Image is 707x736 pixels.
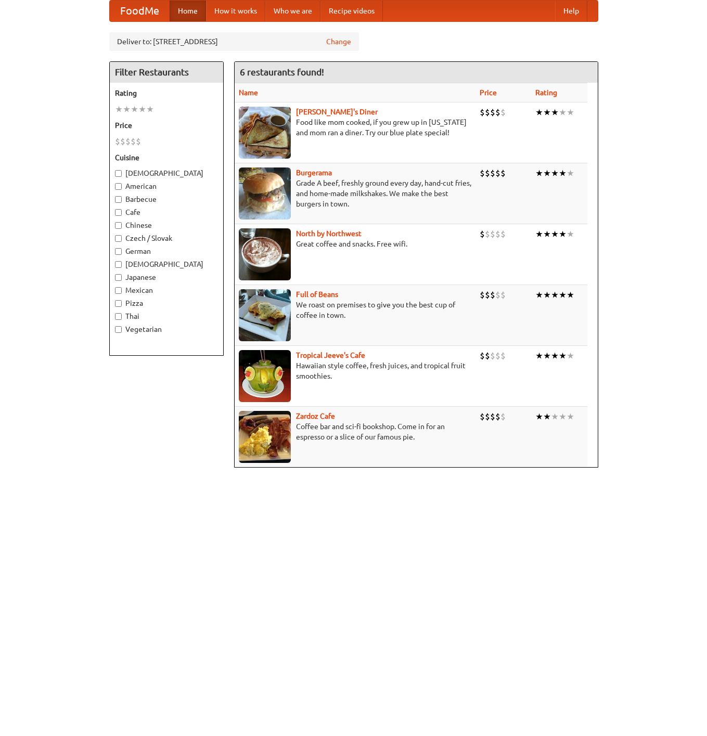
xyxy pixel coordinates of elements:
[543,167,551,179] li: ★
[490,228,495,240] li: $
[543,289,551,301] li: ★
[109,32,359,51] div: Deliver to: [STREET_ADDRESS]
[480,411,485,422] li: $
[239,239,471,249] p: Great coffee and snacks. Free wifi.
[535,228,543,240] li: ★
[239,88,258,97] a: Name
[115,88,218,98] h5: Rating
[296,412,335,420] a: Zardoz Cafe
[535,107,543,118] li: ★
[239,107,291,159] img: sallys.jpg
[296,351,365,359] a: Tropical Jeeve's Cafe
[296,290,338,299] a: Full of Beans
[480,107,485,118] li: $
[480,88,497,97] a: Price
[115,168,218,178] label: [DEMOGRAPHIC_DATA]
[115,136,120,147] li: $
[115,170,122,177] input: [DEMOGRAPHIC_DATA]
[239,178,471,209] p: Grade A beef, freshly ground every day, hand-cut fries, and home-made milkshakes. We make the bes...
[115,183,122,190] input: American
[296,169,332,177] a: Burgerama
[480,228,485,240] li: $
[115,246,218,256] label: German
[490,350,495,361] li: $
[559,411,567,422] li: ★
[485,289,490,301] li: $
[500,289,506,301] li: $
[239,228,291,280] img: north.jpg
[115,324,218,334] label: Vegetarian
[170,1,206,21] a: Home
[115,272,218,282] label: Japanese
[115,274,122,281] input: Japanese
[239,350,291,402] img: jeeves.jpg
[115,298,218,308] label: Pizza
[490,107,495,118] li: $
[485,107,490,118] li: $
[115,287,122,294] input: Mexican
[239,360,471,381] p: Hawaiian style coffee, fresh juices, and tropical fruit smoothies.
[500,411,506,422] li: $
[559,228,567,240] li: ★
[551,289,559,301] li: ★
[115,235,122,242] input: Czech / Slovak
[110,62,223,83] h4: Filter Restaurants
[239,300,471,320] p: We roast on premises to give you the best cup of coffee in town.
[115,311,218,321] label: Thai
[495,228,500,240] li: $
[206,1,265,21] a: How it works
[131,136,136,147] li: $
[480,167,485,179] li: $
[495,167,500,179] li: $
[115,209,122,216] input: Cafe
[239,289,291,341] img: beans.jpg
[125,136,131,147] li: $
[559,167,567,179] li: ★
[131,104,138,115] li: ★
[480,350,485,361] li: $
[559,107,567,118] li: ★
[567,289,574,301] li: ★
[551,350,559,361] li: ★
[495,411,500,422] li: $
[485,167,490,179] li: $
[495,350,500,361] li: $
[296,229,362,238] a: North by Northwest
[115,313,122,320] input: Thai
[567,350,574,361] li: ★
[146,104,154,115] li: ★
[495,289,500,301] li: $
[543,411,551,422] li: ★
[115,120,218,131] h5: Price
[567,107,574,118] li: ★
[115,207,218,217] label: Cafe
[115,194,218,204] label: Barbecue
[115,220,218,230] label: Chinese
[567,167,574,179] li: ★
[495,107,500,118] li: $
[239,411,291,463] img: zardoz.jpg
[490,289,495,301] li: $
[551,411,559,422] li: ★
[115,261,122,268] input: [DEMOGRAPHIC_DATA]
[535,289,543,301] li: ★
[115,326,122,333] input: Vegetarian
[326,36,351,47] a: Change
[559,350,567,361] li: ★
[551,107,559,118] li: ★
[551,167,559,179] li: ★
[320,1,383,21] a: Recipe videos
[500,350,506,361] li: $
[485,350,490,361] li: $
[543,228,551,240] li: ★
[296,108,378,116] a: [PERSON_NAME]'s Diner
[240,67,324,77] ng-pluralize: 6 restaurants found!
[543,107,551,118] li: ★
[136,136,141,147] li: $
[115,259,218,269] label: [DEMOGRAPHIC_DATA]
